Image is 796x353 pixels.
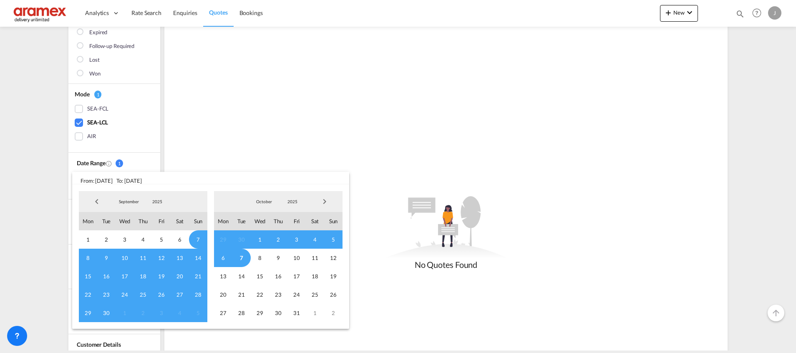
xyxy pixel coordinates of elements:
[72,172,349,184] span: From: [DATE] To: [DATE]
[144,199,171,204] span: 2025
[116,199,142,204] span: September
[250,195,278,208] md-select: Month: October
[171,212,189,230] span: Sat
[115,195,143,208] md-select: Month: September
[116,212,134,230] span: Wed
[306,212,324,230] span: Sat
[214,212,232,230] span: Mon
[152,212,171,230] span: Fri
[88,193,105,210] span: Previous Month
[232,212,251,230] span: Tue
[79,212,97,230] span: Mon
[278,195,307,208] md-select: Year: 2025
[251,212,269,230] span: Wed
[324,212,343,230] span: Sun
[269,212,287,230] span: Thu
[97,212,116,230] span: Tue
[143,195,171,208] md-select: Year: 2025
[189,212,207,230] span: Sun
[279,199,306,204] span: 2025
[251,199,277,204] span: October
[287,212,306,230] span: Fri
[316,193,333,210] span: Next Month
[134,212,152,230] span: Thu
